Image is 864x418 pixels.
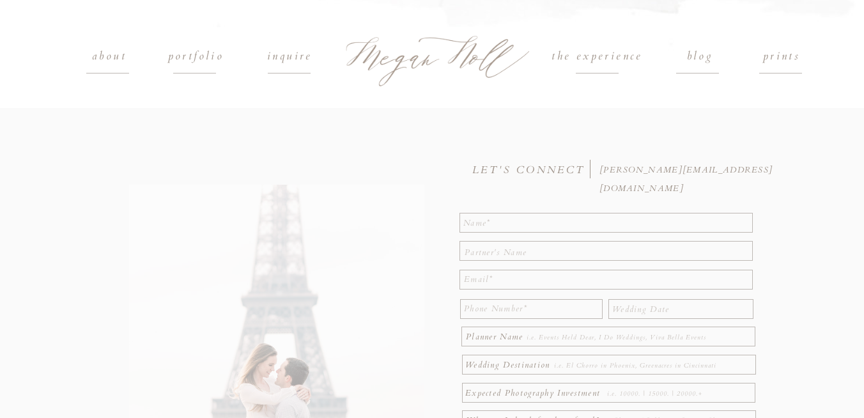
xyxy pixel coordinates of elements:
[466,328,526,346] p: Planner Name
[657,47,743,66] a: blog
[80,47,139,66] a: about
[472,161,589,174] h3: LET'S CONNECT
[527,47,668,66] a: the experience
[465,356,550,371] p: Wedding Destination
[153,47,239,66] a: portfolio
[752,47,811,66] a: prints
[465,384,605,398] p: Expected Photography Investment
[247,47,333,66] a: Inquire
[599,161,778,172] a: [PERSON_NAME][EMAIL_ADDRESS][DOMAIN_NAME]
